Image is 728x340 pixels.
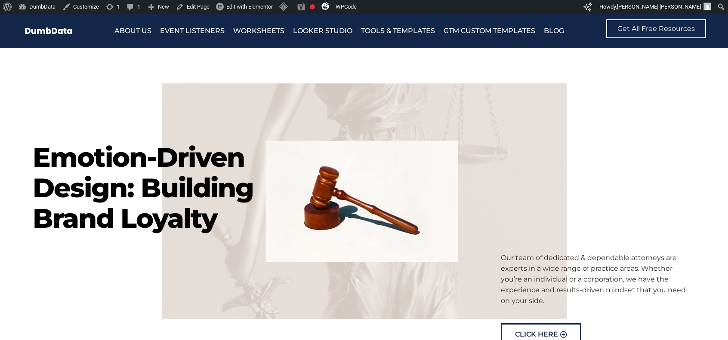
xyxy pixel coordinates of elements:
[293,25,352,37] a: Looker Studio
[233,25,284,37] a: Worksheets
[114,25,151,37] a: About Us
[501,252,691,306] p: Our team of dedicated & dependable attorneys are experts in a wide range of practice areas. Wheth...
[515,331,558,338] span: Click here
[321,2,329,10] img: svg+xml;base64,PHN2ZyB4bWxucz0iaHR0cDovL3d3dy53My5vcmcvMjAwMC9zdmciIHZpZXdCb3g9IjAgMCAzMiAzMiI+PG...
[444,25,535,37] a: GTM Custom Templates
[310,4,315,9] div: Focus keyphrase not set
[33,142,265,234] h1: Emotion-Driven Design: Building Brand Loyalty
[617,3,701,10] span: [PERSON_NAME] [PERSON_NAME]
[160,25,225,37] a: Event Listeners
[114,25,567,37] nav: Menu
[361,25,435,37] a: Tools & Templates
[606,19,706,38] a: Get All Free Resources
[544,25,564,37] a: Blog
[617,25,695,32] span: Get All Free Resources
[226,3,273,10] span: Edit with Elementor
